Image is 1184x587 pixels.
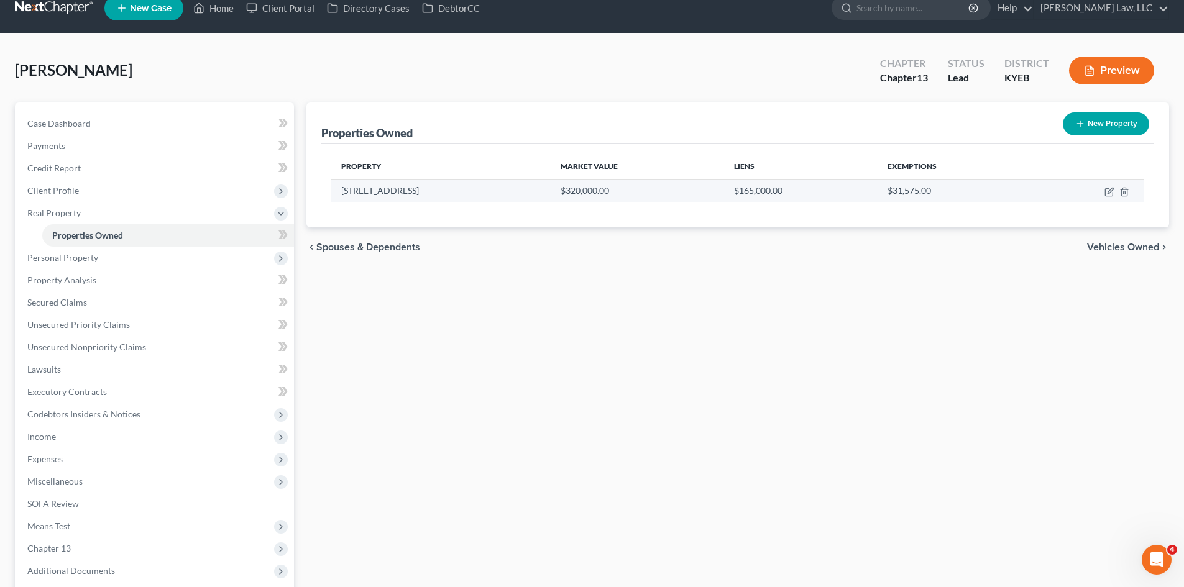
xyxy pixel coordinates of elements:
span: Property Analysis [27,275,96,285]
td: [STREET_ADDRESS] [331,179,551,202]
a: Properties Owned [42,224,294,247]
div: Lead [948,71,984,85]
th: Liens [724,154,878,179]
div: Status [948,57,984,71]
span: Properties Owned [52,230,123,240]
span: [PERSON_NAME] [15,61,132,79]
div: KYEB [1004,71,1049,85]
td: $31,575.00 [878,179,1032,202]
a: Payments [17,135,294,157]
th: Market Value [551,154,724,179]
span: Real Property [27,207,81,218]
div: Chapter [880,57,928,71]
td: $320,000.00 [551,179,724,202]
a: Secured Claims [17,291,294,314]
span: Spouses & Dependents [316,242,420,252]
span: Means Test [27,521,70,531]
span: 13 [917,71,928,83]
i: chevron_right [1159,242,1169,252]
button: New Property [1063,112,1149,135]
button: Vehicles Owned chevron_right [1087,242,1169,252]
a: SOFA Review [17,493,294,515]
th: Exemptions [878,154,1032,179]
span: Unsecured Nonpriority Claims [27,342,146,352]
button: chevron_left Spouses & Dependents [306,242,420,252]
span: Secured Claims [27,297,87,307]
td: $165,000.00 [724,179,878,202]
span: Personal Property [27,252,98,263]
a: Credit Report [17,157,294,180]
span: Additional Documents [27,565,115,576]
span: Payments [27,140,65,151]
a: Lawsuits [17,358,294,381]
a: Case Dashboard [17,112,294,135]
span: Chapter 13 [27,543,71,553]
span: Lawsuits [27,364,61,375]
a: Executory Contracts [17,381,294,403]
span: New Case [130,4,172,13]
a: Property Analysis [17,269,294,291]
span: Credit Report [27,163,81,173]
span: Income [27,431,56,442]
span: 4 [1167,545,1177,555]
span: Client Profile [27,185,79,196]
div: Chapter [880,71,928,85]
span: Codebtors Insiders & Notices [27,409,140,419]
a: Unsecured Nonpriority Claims [17,336,294,358]
div: Properties Owned [321,125,413,140]
span: Expenses [27,453,63,464]
span: Miscellaneous [27,476,83,486]
span: Executory Contracts [27,386,107,397]
div: District [1004,57,1049,71]
i: chevron_left [306,242,316,252]
button: Preview [1069,57,1154,84]
span: Vehicles Owned [1087,242,1159,252]
iframe: Intercom live chat [1142,545,1172,575]
span: Unsecured Priority Claims [27,319,130,330]
span: Case Dashboard [27,118,91,129]
th: Property [331,154,551,179]
a: Unsecured Priority Claims [17,314,294,336]
span: SOFA Review [27,498,79,509]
